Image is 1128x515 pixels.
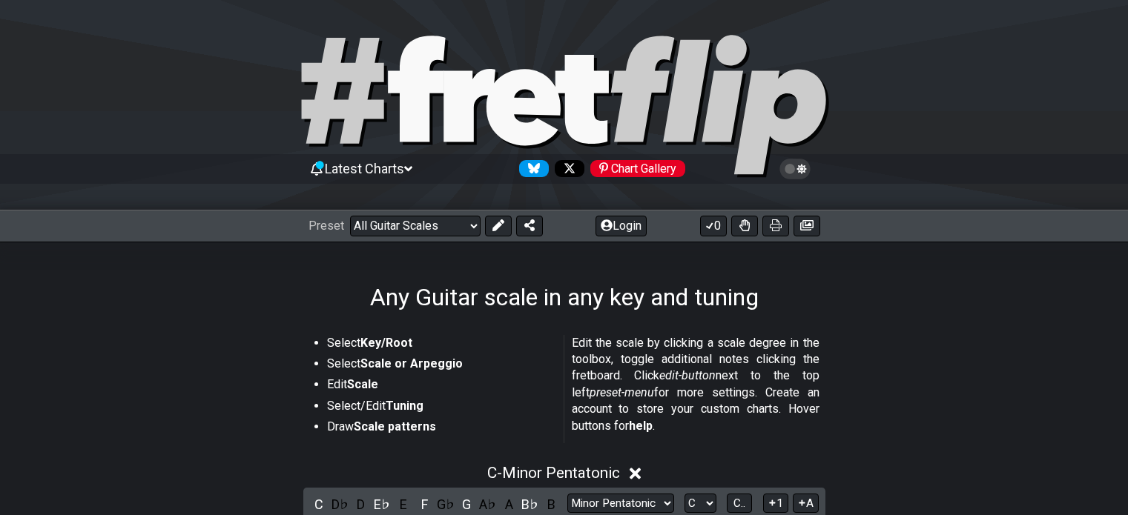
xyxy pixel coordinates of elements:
li: Select/Edit [327,398,554,419]
a: Follow #fretflip at X [549,160,584,177]
div: toggle pitch class [499,494,518,514]
div: toggle pitch class [521,494,540,514]
button: Print [762,216,789,236]
a: Follow #fretflip at Bluesky [513,160,549,177]
div: toggle pitch class [436,494,455,514]
span: C - Minor Pentatonic [487,464,620,482]
span: Preset [309,219,344,233]
strong: Scale [347,377,378,391]
div: toggle pitch class [394,494,413,514]
div: toggle pitch class [541,494,561,514]
li: Select [327,356,554,376]
div: toggle pitch class [309,494,329,514]
p: Edit the scale by clicking a scale degree in the toolbox, toggle additional notes clicking the fr... [572,335,819,434]
span: Toggle light / dark theme [787,162,804,176]
div: Chart Gallery [590,160,685,177]
div: toggle pitch class [372,494,392,514]
select: Scale [567,494,674,514]
h1: Any Guitar scale in any key and tuning [370,283,759,311]
button: A [793,494,819,514]
button: C.. [727,494,752,514]
button: Share Preset [516,216,543,236]
li: Draw [327,419,554,439]
select: Tonic/Root [685,494,716,514]
li: Edit [327,376,554,397]
strong: Scale or Arpeggio [360,356,463,371]
strong: help [629,419,653,433]
button: 1 [763,494,788,514]
strong: Key/Root [360,336,412,350]
li: Select [327,335,554,356]
div: toggle pitch class [330,494,349,514]
span: C.. [733,496,745,510]
em: preset-menu [590,385,654,399]
strong: Tuning [386,399,423,413]
div: toggle pitch class [457,494,476,514]
button: 0 [700,216,727,236]
button: Create image [794,216,820,236]
div: toggle pitch class [415,494,434,514]
select: Preset [350,216,481,236]
strong: Scale patterns [354,419,436,433]
button: Toggle Dexterity for all fretkits [731,216,758,236]
em: edit-button [659,368,716,382]
span: Latest Charts [325,161,404,176]
a: #fretflip at Pinterest [584,160,685,177]
button: Edit Preset [485,216,512,236]
div: toggle pitch class [478,494,498,514]
div: toggle pitch class [352,494,371,514]
button: Login [596,216,647,236]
